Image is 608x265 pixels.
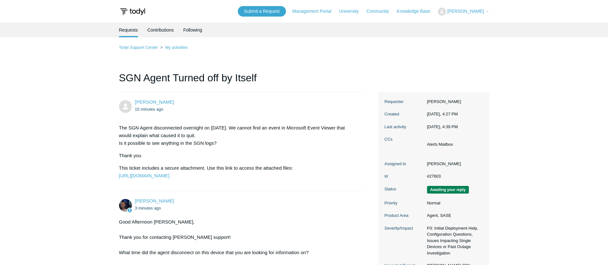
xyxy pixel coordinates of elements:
span: We are waiting for you to respond [427,186,469,194]
a: My activities [165,45,188,50]
dd: Agent, SASE [424,212,483,219]
a: [PERSON_NAME] [135,99,174,105]
dd: [PERSON_NAME] [424,161,483,167]
li: Todyl Support Center [119,45,159,50]
p: Thank you [119,152,357,159]
a: Contributions [147,23,174,37]
h1: SGN Agent Turned off by Itself [119,70,364,92]
dt: Created [385,111,424,117]
time: 08/21/2025, 16:39 [135,206,161,210]
p: This ticket includes a secure attachment. Use this link to access the attached files: [119,164,357,180]
a: Todyl Support Center [119,45,158,50]
dt: Product Area [385,212,424,219]
p: The SGN Agent disconnected overnight on [DATE]. We cannot find an event in Microsoft Event Viewer... [119,124,357,147]
a: Submit a Request [238,6,286,17]
a: [PERSON_NAME] [135,198,174,203]
dt: Requester [385,99,424,105]
li: Requests [119,23,138,37]
button: [PERSON_NAME] [438,8,489,16]
dt: Id [385,173,424,180]
dt: Severity/Impact [385,225,424,232]
li: Alerts Mailbox [427,141,453,148]
dd: P3: Initial Deployment Help, Configuration Questions, Issues Impacting Single Devices or Past Out... [424,225,483,256]
a: University [339,8,365,15]
dt: Priority [385,200,424,206]
time: 08/21/2025, 16:27 [427,112,458,116]
time: 08/21/2025, 16:39 [427,124,458,129]
a: Following [183,23,202,37]
dt: Status [385,186,424,192]
a: Community [366,8,395,15]
span: [PERSON_NAME] [447,9,484,14]
dt: Assigned to [385,161,424,167]
a: Management Portal [292,8,338,15]
span: Connor Davis [135,198,174,203]
dt: Last activity [385,124,424,130]
a: [URL][DOMAIN_NAME] [119,173,169,178]
img: Todyl Support Center Help Center home page [119,6,146,18]
a: Knowledge Base [397,8,437,15]
li: My activities [159,45,188,50]
dd: [PERSON_NAME] [424,99,483,105]
time: 08/21/2025, 16:27 [135,107,163,112]
dd: Normal [424,200,483,206]
span: Aaron Luboff [135,99,174,105]
dt: CCs [385,136,424,143]
dd: #27603 [424,173,483,180]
